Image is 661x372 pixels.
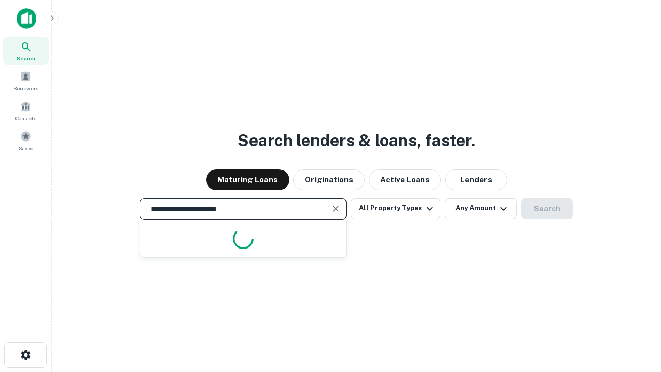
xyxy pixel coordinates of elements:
[206,169,289,190] button: Maturing Loans
[238,128,475,153] h3: Search lenders & loans, faster.
[293,169,365,190] button: Originations
[3,97,49,125] a: Contacts
[13,84,38,92] span: Borrowers
[17,8,36,29] img: capitalize-icon.png
[19,144,34,152] span: Saved
[15,114,36,122] span: Contacts
[445,169,507,190] button: Lenders
[351,198,440,219] button: All Property Types
[609,289,661,339] iframe: Chat Widget
[3,37,49,65] a: Search
[369,169,441,190] button: Active Loans
[445,198,517,219] button: Any Amount
[3,127,49,154] a: Saved
[17,54,35,63] span: Search
[328,202,343,216] button: Clear
[3,67,49,95] a: Borrowers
